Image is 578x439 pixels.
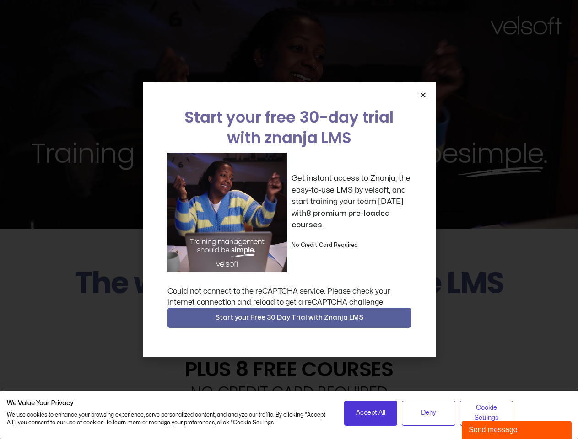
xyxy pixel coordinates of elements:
img: a woman sitting at her laptop dancing [167,153,287,272]
button: Start your Free 30 Day Trial with Znanja LMS [167,308,411,328]
button: Accept all cookies [344,401,398,426]
span: Deny [421,408,436,418]
strong: 8 premium pre-loaded courses [292,209,390,229]
button: Deny all cookies [402,401,455,426]
iframe: chat widget [462,419,573,439]
span: Start your Free 30 Day Trial with Znanja LMS [215,312,363,323]
p: We use cookies to enhance your browsing experience, serve personalized content, and analyze our t... [7,411,330,427]
button: Adjust cookie preferences [460,401,513,426]
a: Close [420,91,427,98]
h2: We Value Your Privacy [7,399,330,407]
span: Accept All [356,408,385,418]
p: Get instant access to Znanja, the easy-to-use LMS by velsoft, and start training your team [DATE]... [292,172,411,231]
div: Could not connect to the reCAPTCHA service. Please check your internet connection and reload to g... [167,286,411,308]
h2: Start your free 30-day trial with znanja LMS [167,107,411,148]
span: Cookie Settings [466,403,508,423]
strong: No Credit Card Required [292,242,358,248]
